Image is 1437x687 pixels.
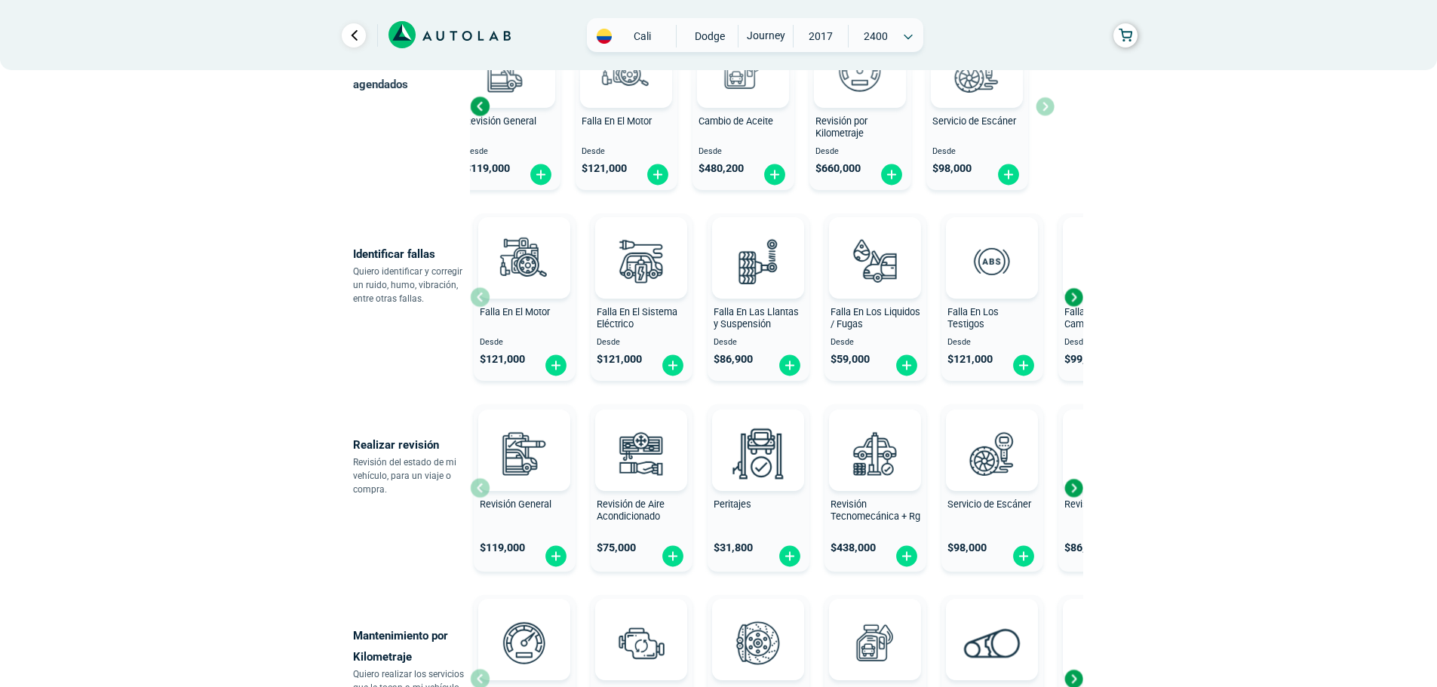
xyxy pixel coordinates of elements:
img: AD0BCuuxAAAAAElFTkSuQmCC [969,602,1015,647]
div: Next slide [1062,286,1085,308]
span: Servicio de Escáner [932,115,1016,127]
img: diagnostic_caja-de-cambios-v3.svg [1076,228,1142,294]
span: Revisión General [480,498,551,510]
img: aire_acondicionado-v3.svg [608,420,674,486]
img: fi_plus-circle2.svg [880,163,904,186]
img: cambio_de_aceite-v3.svg [842,609,908,676]
img: fi_plus-circle2.svg [778,544,802,568]
button: Servicio de Escáner Desde $98,000 [926,23,1028,190]
img: AD0BCuuxAAAAAElFTkSuQmCC [502,413,547,458]
p: Mantenimiento por Kilometraje [353,625,470,667]
img: fi_plus-circle2.svg [1012,544,1036,568]
img: cambio_bateria-v3.svg [1076,420,1142,486]
p: Realizar revisión [353,434,470,455]
span: $ 438,000 [831,541,876,554]
span: Falla En Las Llantas y Suspensión [714,306,799,330]
span: DODGE [683,25,736,48]
img: peritaje-v3.svg [725,420,791,486]
span: Revisión de Aire Acondicionado [597,498,665,523]
div: Next slide [1062,477,1085,499]
span: 2400 [849,25,902,48]
button: Revisión de Batería $86,900 [1058,404,1160,572]
img: kit_de_embrague-v3.svg [1076,609,1142,676]
img: fi_plus-circle2.svg [763,163,787,186]
button: Servicio de Escáner $98,000 [941,404,1043,572]
img: fi_plus-circle2.svg [778,354,802,377]
span: Peritajes [714,498,751,510]
span: Falla En Los Testigos [947,306,999,330]
span: Cambio de Aceite [699,115,773,127]
div: Previous slide [468,95,491,118]
img: escaner-v3.svg [944,37,1010,103]
button: Falla En Los Liquidos / Fugas Desde $59,000 [824,213,926,381]
img: Flag of COLOMBIA [597,29,612,44]
span: Desde [932,147,1022,157]
span: Falla En El Sistema Eléctrico [597,306,677,330]
span: $ 119,000 [480,541,525,554]
img: diagnostic_engine-v3.svg [593,37,659,103]
img: AD0BCuuxAAAAAElFTkSuQmCC [735,220,781,265]
img: fi_plus-circle2.svg [996,163,1021,186]
img: fi_plus-circle2.svg [661,544,685,568]
img: AD0BCuuxAAAAAElFTkSuQmCC [502,220,547,265]
img: fi_plus-circle2.svg [895,354,919,377]
img: fi_plus-circle2.svg [895,544,919,568]
span: Falla En La Caja de Cambio [1064,306,1144,330]
img: diagnostic_diagnostic_abs-v3.svg [959,228,1025,294]
img: AD0BCuuxAAAAAElFTkSuQmCC [852,413,898,458]
span: $ 86,900 [714,353,753,366]
img: AD0BCuuxAAAAAElFTkSuQmCC [969,220,1015,265]
span: $ 99,000 [1064,353,1104,366]
img: AD0BCuuxAAAAAElFTkSuQmCC [969,413,1015,458]
img: AD0BCuuxAAAAAElFTkSuQmCC [619,602,664,647]
button: Revisión Tecnomecánica + Rg $438,000 [824,404,926,572]
button: Falla En La Caja de Cambio Desde $99,000 [1058,213,1160,381]
span: Desde [1064,338,1154,348]
a: Ir al paso anterior [342,23,366,48]
button: Revisión por Kilometraje Desde $660,000 [809,23,911,190]
span: Revisión General [465,115,536,127]
img: fi_plus-circle2.svg [544,354,568,377]
span: Falla En El Motor [480,306,550,317]
span: $ 75,000 [597,541,636,554]
button: Falla En Los Testigos Desde $121,000 [941,213,1043,381]
span: Revisión Tecnomecánica + Rg [831,498,920,523]
img: cambio_de_aceite-v3.svg [710,37,776,103]
img: AD0BCuuxAAAAAElFTkSuQmCC [619,220,664,265]
img: AD0BCuuxAAAAAElFTkSuQmCC [735,602,781,647]
span: Revisión por Kilometraje [815,115,867,140]
button: Cambio de Aceite Desde $480,200 [692,23,794,190]
img: frenos2-v3.svg [725,609,791,676]
img: revision_general-v3.svg [476,37,542,103]
p: Quiero identificar y corregir un ruido, humo, vibración, entre otras fallas. [353,265,470,305]
span: Desde [597,338,686,348]
span: $ 121,000 [947,353,993,366]
span: JOURNEY [738,25,792,46]
img: revision_por_kilometraje-v3.svg [491,609,557,676]
button: Revisión General Desde $119,000 [459,23,560,190]
span: Revisión de Batería [1064,498,1146,510]
span: 2017 [794,25,847,48]
span: $ 121,000 [582,162,627,175]
img: fi_plus-circle2.svg [646,163,670,186]
img: revision_por_kilometraje-v3.svg [827,37,893,103]
button: Falla En El Motor Desde $121,000 [474,213,576,381]
img: AD0BCuuxAAAAAElFTkSuQmCC [735,413,781,458]
img: AD0BCuuxAAAAAElFTkSuQmCC [852,602,898,647]
button: Falla En Las Llantas y Suspensión Desde $86,900 [708,213,809,381]
p: Identificar fallas [353,244,470,265]
img: diagnostic_bombilla-v3.svg [608,228,674,294]
span: $ 31,800 [714,541,753,554]
span: Desde [582,147,671,157]
img: diagnostic_suspension-v3.svg [725,228,791,294]
span: Desde [815,147,905,157]
img: fi_plus-circle2.svg [661,354,685,377]
img: escaner-v3.svg [959,420,1025,486]
span: Desde [465,147,554,157]
img: correa_de_reparticion-v3.svg [964,628,1021,658]
button: Peritajes $31,800 [708,404,809,572]
span: $ 121,000 [597,353,642,366]
span: Falla En Los Liquidos / Fugas [831,306,920,330]
img: fi_plus-circle2.svg [544,544,568,568]
span: Desde [947,338,1037,348]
